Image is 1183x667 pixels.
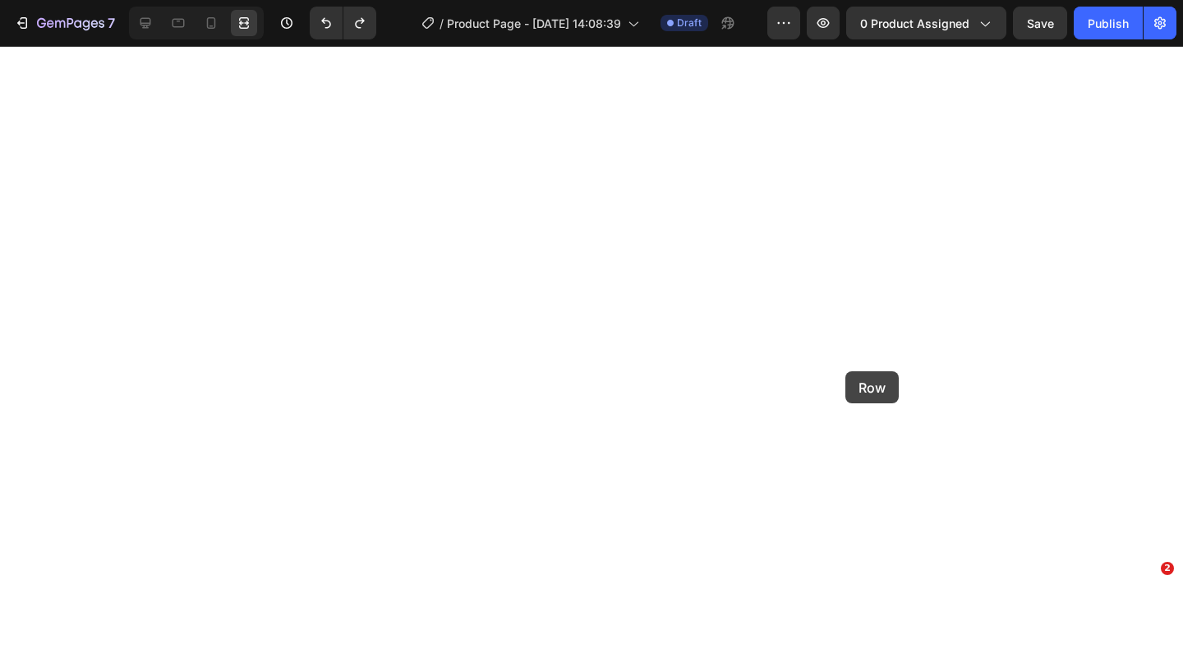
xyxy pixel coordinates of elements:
button: 0 product assigned [846,7,1006,39]
button: 7 [7,7,122,39]
div: Undo/Redo [310,7,376,39]
button: Save [1013,7,1067,39]
p: 7 [108,13,115,33]
span: Draft [677,16,702,30]
span: Product Page - [DATE] 14:08:39 [447,15,621,32]
span: Save [1027,16,1054,30]
button: Publish [1074,7,1143,39]
iframe: Intercom live chat [1127,586,1167,626]
span: 0 product assigned [860,15,969,32]
div: Publish [1088,15,1129,32]
span: / [440,15,444,32]
span: 2 [1161,562,1174,575]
